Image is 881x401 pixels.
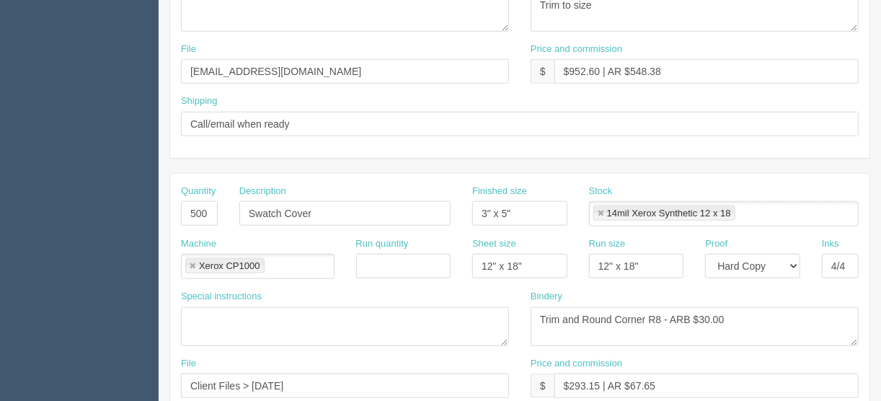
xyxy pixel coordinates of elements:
[822,237,839,251] label: Inks
[705,237,727,251] label: Proof
[181,357,196,371] label: File
[531,59,554,84] div: $
[589,185,613,198] label: Stock
[531,307,859,346] textarea: Trim and Round Corner R8 - ARB $30.00
[472,185,527,198] label: Finished size
[199,261,260,270] div: Xerox CP1000
[181,185,216,198] label: Quantity
[181,237,216,251] label: Machine
[531,357,622,371] label: Price and commission
[531,374,554,398] div: $
[589,237,626,251] label: Run size
[181,290,262,304] label: Special instructions
[181,43,196,56] label: File
[607,208,731,218] div: 14mil Xerox Synthetic 12 x 18
[472,237,516,251] label: Sheet size
[181,94,218,108] label: Shipping
[356,237,409,251] label: Run quantity
[531,290,562,304] label: Bindery
[239,185,286,198] label: Description
[531,43,622,56] label: Price and commission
